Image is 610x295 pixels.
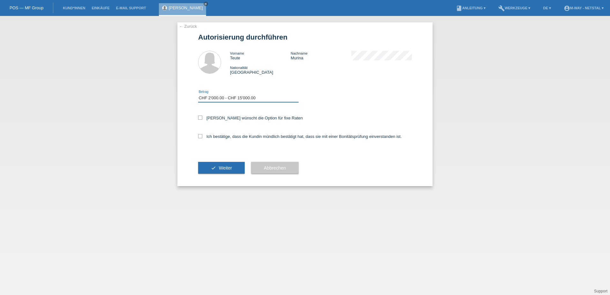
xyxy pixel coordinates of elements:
i: account_circle [564,5,570,11]
span: Vorname [230,51,244,55]
a: Kund*innen [60,6,88,10]
a: POS — MF Group [10,5,43,10]
a: Einkäufe [88,6,113,10]
span: Abbrechen [264,165,286,170]
div: Murina [291,51,351,60]
label: [PERSON_NAME] wünscht die Option für fixe Raten [198,116,303,120]
button: check Weiter [198,162,245,174]
span: Weiter [219,165,232,170]
div: [GEOGRAPHIC_DATA] [230,65,291,75]
button: Abbrechen [251,162,299,174]
a: DE ▾ [540,6,554,10]
a: account_circlem-way - Netstal ▾ [561,6,607,10]
i: close [204,2,207,5]
a: Support [594,289,607,293]
a: E-Mail Support [113,6,149,10]
i: build [498,5,505,11]
a: buildWerkzeuge ▾ [495,6,534,10]
a: bookAnleitung ▾ [453,6,489,10]
div: Teute [230,51,291,60]
h1: Autorisierung durchführen [198,33,412,41]
i: check [211,165,216,170]
span: Nationalität [230,66,248,70]
a: close [204,2,208,6]
a: [PERSON_NAME] [169,5,203,10]
i: book [456,5,462,11]
label: Ich bestätige, dass die Kundin mündlich bestätigt hat, dass sie mit einer Bonitätsprüfung einvers... [198,134,402,139]
span: Nachname [291,51,308,55]
a: ← Zurück [179,24,197,29]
